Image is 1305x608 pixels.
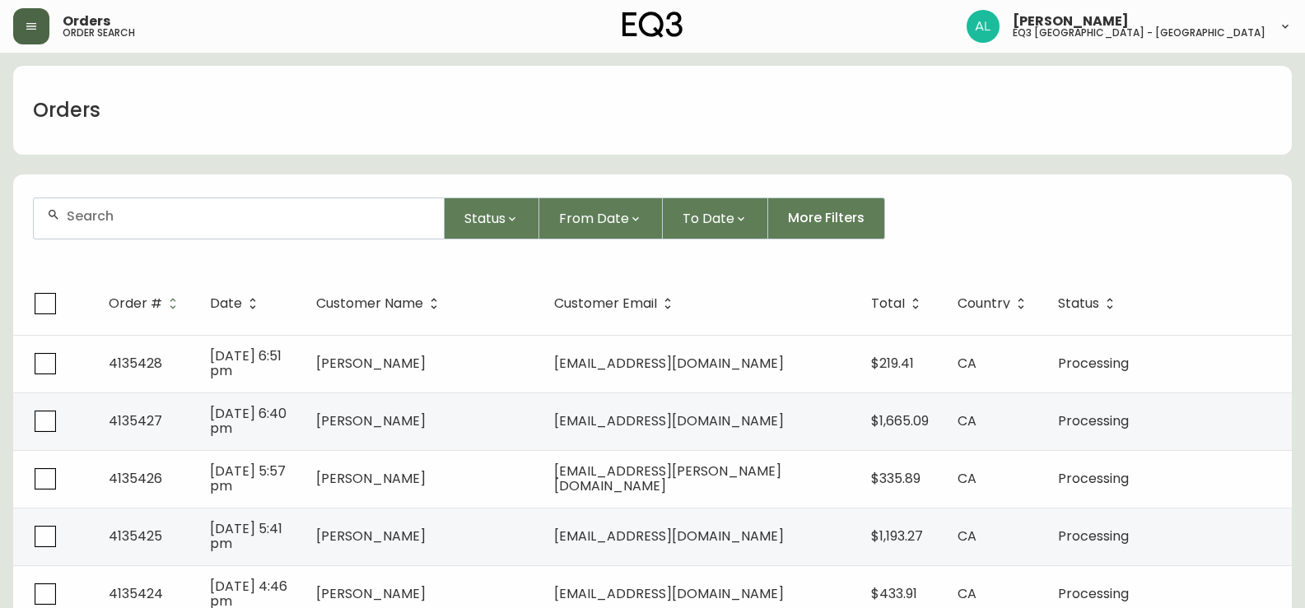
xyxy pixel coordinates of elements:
[554,296,678,311] span: Customer Email
[109,296,184,311] span: Order #
[210,299,242,309] span: Date
[316,299,423,309] span: Customer Name
[1058,411,1129,430] span: Processing
[316,411,426,430] span: [PERSON_NAME]
[871,299,905,309] span: Total
[554,527,784,545] span: [EMAIL_ADDRESS][DOMAIN_NAME]
[109,527,162,545] span: 4135425
[109,354,162,373] span: 4135428
[1058,527,1129,545] span: Processing
[210,519,282,553] span: [DATE] 5:41 pm
[871,354,914,373] span: $219.41
[1058,584,1129,603] span: Processing
[554,411,784,430] span: [EMAIL_ADDRESS][DOMAIN_NAME]
[554,299,657,309] span: Customer Email
[109,411,162,430] span: 4135427
[967,10,1000,43] img: 1c2a8670a0b342a1deb410e06288c649
[1058,299,1099,309] span: Status
[554,584,784,603] span: [EMAIL_ADDRESS][DOMAIN_NAME]
[683,208,734,229] span: To Date
[109,584,163,603] span: 4135424
[210,462,286,495] span: [DATE] 5:57 pm
[210,346,282,380] span: [DATE] 6:51 pm
[316,527,426,545] span: [PERSON_NAME]
[554,354,784,373] span: [EMAIL_ADDRESS][DOMAIN_NAME]
[871,411,929,430] span: $1,665.09
[788,209,865,227] span: More Filters
[663,197,768,239] button: To Date
[109,299,162,309] span: Order #
[210,404,287,438] span: [DATE] 6:40 pm
[622,12,683,38] img: logo
[1058,296,1121,311] span: Status
[958,411,976,430] span: CA
[539,197,663,239] button: From Date
[63,28,135,38] h5: order search
[316,584,426,603] span: [PERSON_NAME]
[958,296,1032,311] span: Country
[871,296,926,311] span: Total
[67,208,431,224] input: Search
[1013,15,1129,28] span: [PERSON_NAME]
[871,469,920,488] span: $335.89
[33,96,100,124] h1: Orders
[109,469,162,488] span: 4135426
[316,296,445,311] span: Customer Name
[871,527,923,545] span: $1,193.27
[958,354,976,373] span: CA
[464,208,506,229] span: Status
[63,15,110,28] span: Orders
[1013,28,1265,38] h5: eq3 [GEOGRAPHIC_DATA] - [GEOGRAPHIC_DATA]
[316,469,426,488] span: [PERSON_NAME]
[559,208,629,229] span: From Date
[958,527,976,545] span: CA
[445,197,539,239] button: Status
[871,584,917,603] span: $433.91
[1058,354,1129,373] span: Processing
[958,299,1010,309] span: Country
[958,584,976,603] span: CA
[210,296,263,311] span: Date
[1058,469,1129,488] span: Processing
[554,462,781,495] span: [EMAIL_ADDRESS][PERSON_NAME][DOMAIN_NAME]
[768,197,885,239] button: More Filters
[958,469,976,488] span: CA
[316,354,426,373] span: [PERSON_NAME]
